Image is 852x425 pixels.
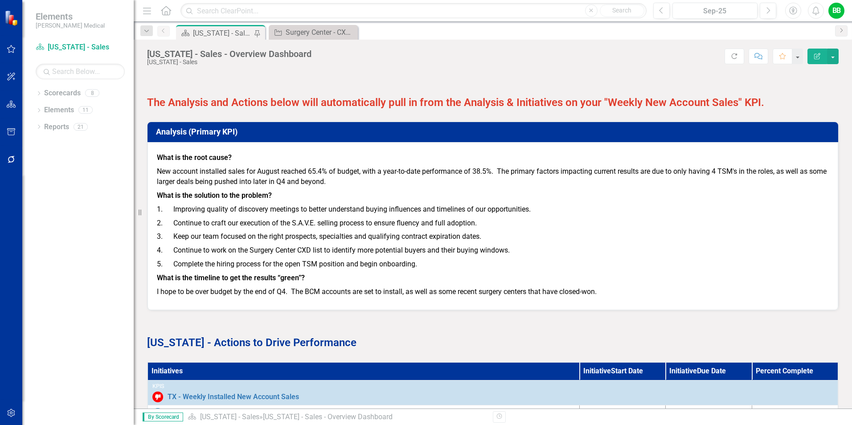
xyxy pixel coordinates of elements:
[188,412,486,422] div: »
[157,203,829,217] p: 1. Improving quality of discovery meetings to better understand buying influences and timelines o...
[156,127,833,136] h3: Analysis (Primary KPI)
[147,380,838,405] td: Double-Click to Edit Right Click for Context Menu
[600,4,644,17] button: Search
[44,105,74,115] a: Elements
[168,393,833,401] a: TX - Weekly Installed New Account Sales
[74,123,88,131] div: 21
[584,409,605,417] span: [DATE]
[4,10,20,26] img: ClearPoint Strategy
[36,64,125,79] input: Search Below...
[670,409,691,417] span: [DATE]
[143,413,183,421] span: By Scorecard
[152,408,163,419] img: No Information
[78,106,93,114] div: 11
[672,3,758,19] button: Sep-25
[36,42,125,53] a: [US_STATE] - Sales
[157,217,829,230] p: 2. Continue to craft our execution of the S.A.V.E. selling process to ensure fluency and full ado...
[612,7,631,14] span: Search
[193,28,252,39] div: [US_STATE] - Sales - Overview Dashboard
[152,383,833,389] div: KPIs
[157,244,829,257] p: 4. Continue to work on the Surgery Center CXD list to identify more potential buyers and their bu...
[157,285,829,299] p: I hope to be over budget by the end of Q4. The BCM accounts are set to install, as well as some r...
[147,405,579,421] td: Double-Click to Edit Right Click for Context Menu
[147,96,764,109] strong: The Analysis and Actions below will automatically pull in from the Analysis & Initiatives on your...
[157,230,829,244] p: 3. Keep our team focused on the right prospects, specialties and qualifying contract expiration d...
[157,191,272,200] strong: What is the solution to the problem?
[147,336,205,349] strong: [US_STATE]
[157,153,232,162] strong: What is the root cause?
[263,413,393,421] div: [US_STATE] - Sales - Overview Dashboard
[147,49,311,59] div: [US_STATE] - Sales - Overview Dashboard
[152,392,163,402] img: Below Target
[286,27,356,38] div: Surgery Center - CXD's
[147,59,311,65] div: [US_STATE] - Sales
[44,88,81,98] a: Scorecards
[205,336,356,349] strong: - Actions to Drive Performance
[85,90,99,97] div: 8
[36,11,105,22] span: Elements
[180,3,647,19] input: Search ClearPoint...
[36,22,105,29] small: [PERSON_NAME] Medical
[666,405,752,421] td: Double-Click to Edit
[752,405,838,421] td: Double-Click to Edit
[271,27,356,38] a: Surgery Center - CXD's
[157,165,829,189] p: New account installed sales for August reached 65.4% of budget, with a year-to-date performance o...
[757,408,833,418] div: 58 %
[676,6,754,16] div: Sep-25
[157,274,305,282] strong: What is the timeline to get the results “green”?
[579,405,666,421] td: Double-Click to Edit
[157,257,829,271] p: 5. Complete the hiring process for the open TSM position and begin onboarding.
[828,3,844,19] button: BB
[200,413,259,421] a: [US_STATE] - Sales
[44,122,69,132] a: Reports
